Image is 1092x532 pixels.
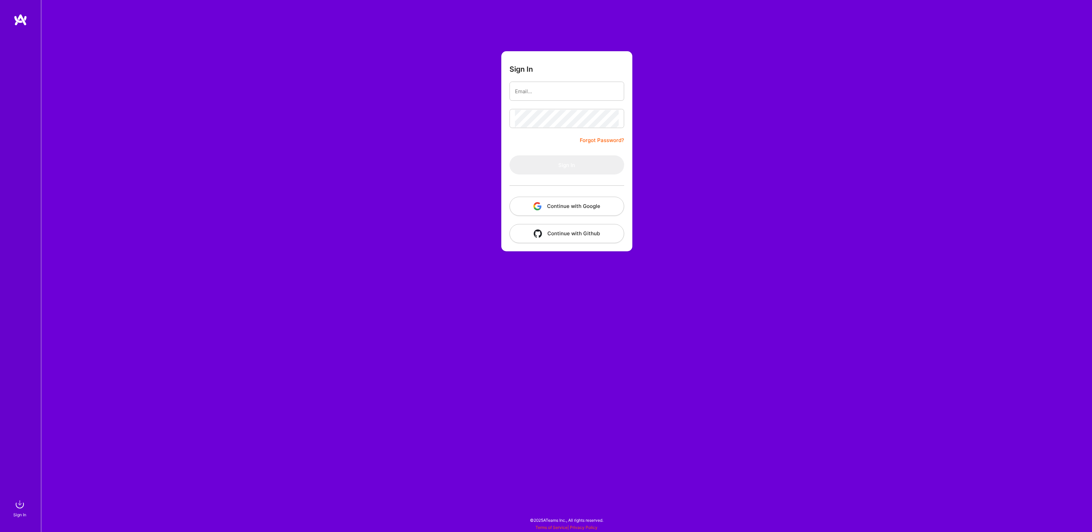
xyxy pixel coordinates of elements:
[14,498,27,518] a: sign inSign In
[534,229,542,238] img: icon
[13,498,27,511] img: sign in
[509,197,624,216] button: Continue with Google
[533,202,542,210] img: icon
[13,511,26,518] div: Sign In
[509,65,533,73] h3: Sign In
[509,155,624,174] button: Sign In
[515,83,619,100] input: Email...
[41,512,1092,529] div: © 2025 ATeams Inc., All rights reserved.
[535,525,567,530] a: Terms of Service
[509,224,624,243] button: Continue with Github
[14,14,27,26] img: logo
[580,136,624,144] a: Forgot Password?
[535,525,598,530] span: |
[570,525,598,530] a: Privacy Policy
